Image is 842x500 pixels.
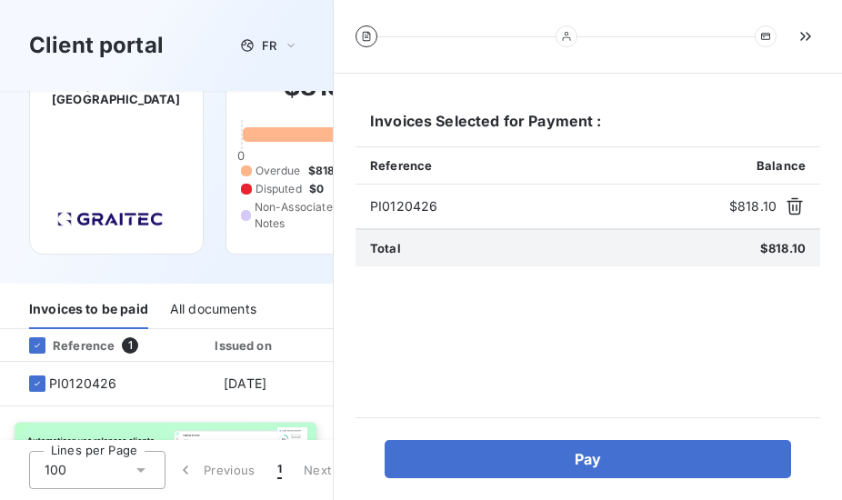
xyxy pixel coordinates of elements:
[309,181,324,197] span: $0
[256,163,301,179] span: Overdue
[45,461,66,479] span: 100
[356,110,820,146] h6: Invoices Selected for Payment :
[15,337,115,354] div: Reference
[52,206,168,232] img: Company logo
[52,77,181,106] span: GRAITEC [GEOGRAPHIC_DATA]
[170,291,256,329] div: All documents
[241,70,420,121] h2: $818.10
[370,158,432,173] span: Reference
[293,451,369,489] button: Next
[49,375,116,393] span: PI0120426
[29,29,164,62] h3: Client portal
[266,451,293,489] button: 1
[224,375,266,391] span: [DATE]
[29,291,148,329] div: Invoices to be paid
[277,461,282,479] span: 1
[757,158,806,173] span: Balance
[760,241,806,255] span: $818.10
[316,336,419,355] div: Delay
[237,148,245,163] span: 0
[122,337,138,354] span: 1
[182,336,307,355] div: Issued on
[729,197,777,215] span: $818.10
[308,163,336,179] span: $818
[256,181,302,197] span: Disputed
[370,241,401,255] span: Total
[262,38,276,53] span: FR
[370,197,722,215] span: PI0120426
[255,199,398,232] span: Non-Associated Credit Notes
[385,440,791,478] button: Pay
[165,451,266,489] button: Previous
